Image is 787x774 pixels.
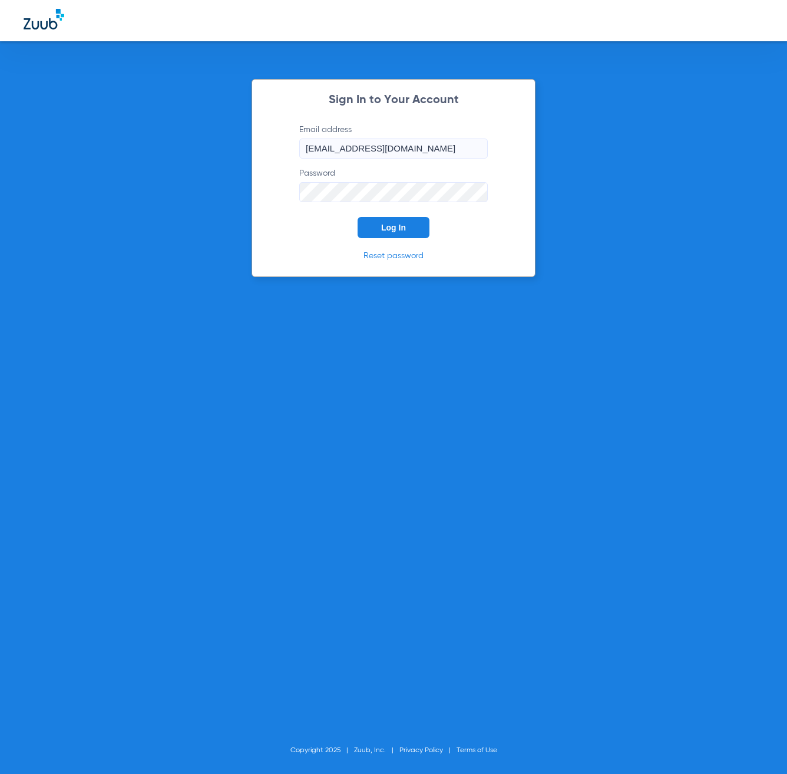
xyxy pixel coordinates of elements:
[299,167,488,202] label: Password
[728,717,787,774] iframe: Chat Widget
[282,94,505,106] h2: Sign In to Your Account
[290,745,354,756] li: Copyright 2025
[363,252,424,260] a: Reset password
[457,747,497,754] a: Terms of Use
[24,9,64,29] img: Zuub Logo
[399,747,443,754] a: Privacy Policy
[354,745,399,756] li: Zuub, Inc.
[358,217,429,238] button: Log In
[381,223,406,232] span: Log In
[299,182,488,202] input: Password
[299,124,488,159] label: Email address
[299,139,488,159] input: Email address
